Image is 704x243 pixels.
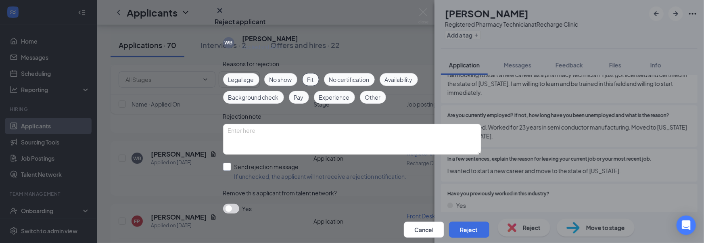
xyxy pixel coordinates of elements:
[228,93,279,102] span: Background check
[404,222,444,238] button: Cancel
[228,75,254,84] span: Legal age
[307,75,314,84] span: Fit
[449,222,489,238] button: Reject
[242,34,299,43] h5: [PERSON_NAME]
[215,6,225,15] button: Close
[225,39,233,46] div: WB
[385,75,413,84] span: Availability
[215,6,225,15] svg: Cross
[269,75,292,84] span: No show
[242,204,252,214] span: Yes
[319,93,350,102] span: Experience
[242,43,299,51] div: Applied on [DATE]
[223,60,280,67] span: Reasons for rejection
[223,189,337,197] span: Remove this applicant from talent network?
[329,75,370,84] span: No certification
[223,113,262,120] span: Rejection note
[677,216,696,235] div: Open Intercom Messenger
[365,93,381,102] span: Other
[294,93,304,102] span: Pay
[215,17,266,26] h3: Reject applicant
